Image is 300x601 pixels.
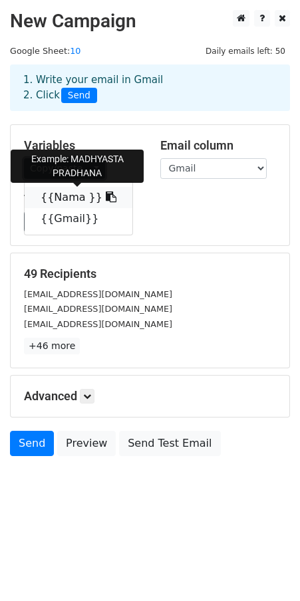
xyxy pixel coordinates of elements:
[24,138,140,153] h5: Variables
[10,10,290,33] h2: New Campaign
[233,537,300,601] iframe: Chat Widget
[25,187,132,208] a: {{Nama }}
[24,389,276,404] h5: Advanced
[24,338,80,354] a: +46 more
[70,46,80,56] a: 10
[11,150,144,183] div: Example: MADHYASTA PRADHANA
[10,431,54,456] a: Send
[10,46,80,56] small: Google Sheet:
[160,138,277,153] h5: Email column
[201,46,290,56] a: Daily emails left: 50
[119,431,220,456] a: Send Test Email
[13,72,287,103] div: 1. Write your email in Gmail 2. Click
[24,289,172,299] small: [EMAIL_ADDRESS][DOMAIN_NAME]
[201,44,290,59] span: Daily emails left: 50
[57,431,116,456] a: Preview
[61,88,97,104] span: Send
[24,267,276,281] h5: 49 Recipients
[25,208,132,229] a: {{Gmail}}
[24,319,172,329] small: [EMAIL_ADDRESS][DOMAIN_NAME]
[24,304,172,314] small: [EMAIL_ADDRESS][DOMAIN_NAME]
